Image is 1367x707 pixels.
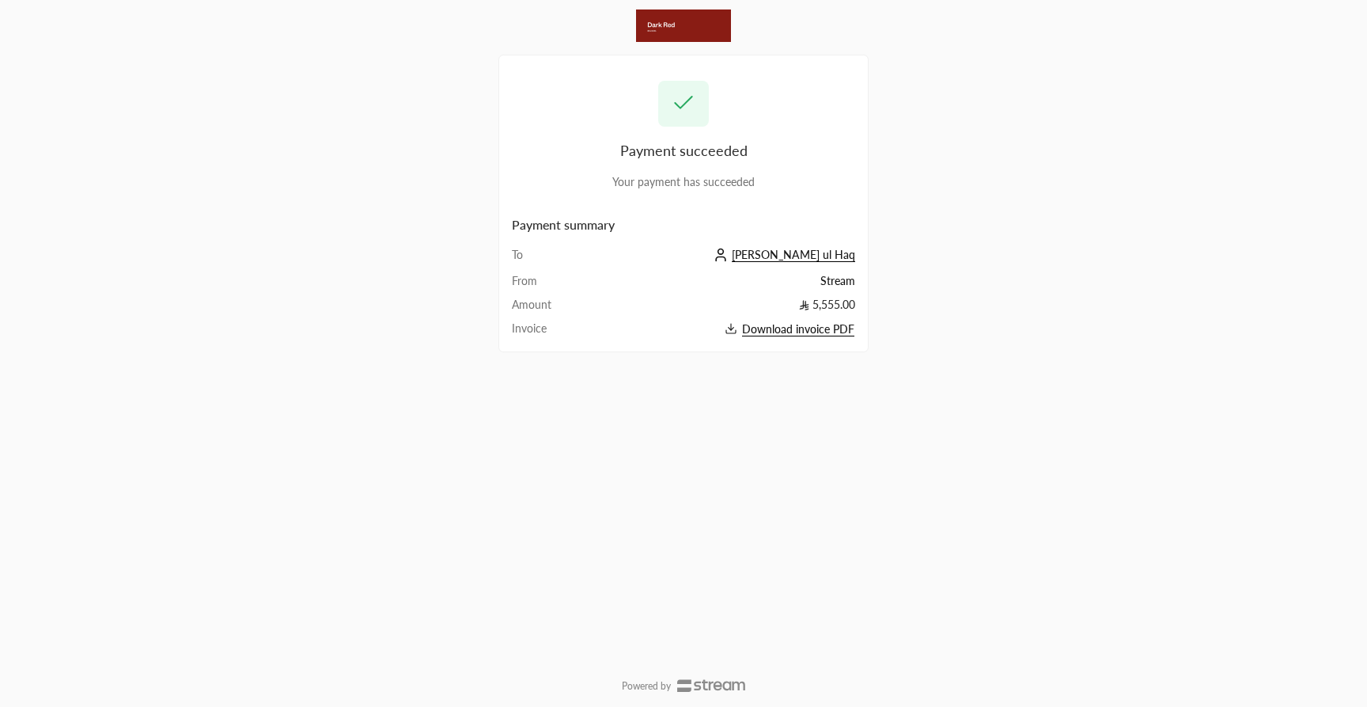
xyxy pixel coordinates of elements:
[512,247,585,273] td: To
[512,174,855,190] div: Your payment has succeeded
[622,680,671,693] p: Powered by
[585,273,855,297] td: Stream
[512,273,585,297] td: From
[512,297,585,321] td: Amount
[585,321,855,339] button: Download invoice PDF
[732,248,855,262] span: [PERSON_NAME] ul Haq
[512,321,585,339] td: Invoice
[512,139,855,162] div: Payment succeeded
[636,10,731,42] img: Company Logo
[710,248,855,261] a: [PERSON_NAME] ul Haq
[512,215,855,234] h2: Payment summary
[742,322,854,336] span: Download invoice PDF
[585,297,855,321] td: 5,555.00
